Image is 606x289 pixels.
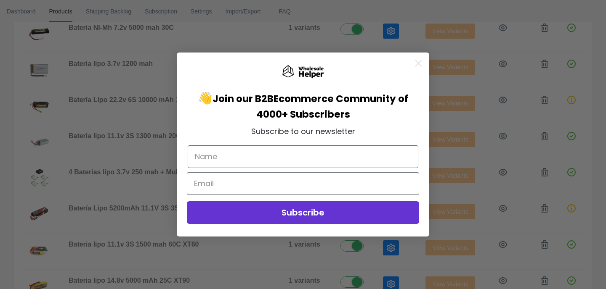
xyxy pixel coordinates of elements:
button: Subscribe [187,201,419,224]
span: 👋 [198,90,274,106]
span: Join our B2B [213,92,274,105]
input: Email [187,172,419,195]
button: Close dialog [411,56,426,71]
span: Ecommerce Community of 4000+ Subscribers [256,92,409,121]
img: Wholesale Helper Logo [282,65,324,79]
input: Name [188,145,418,168]
span: Subscribe to our newsletter [251,126,355,137]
